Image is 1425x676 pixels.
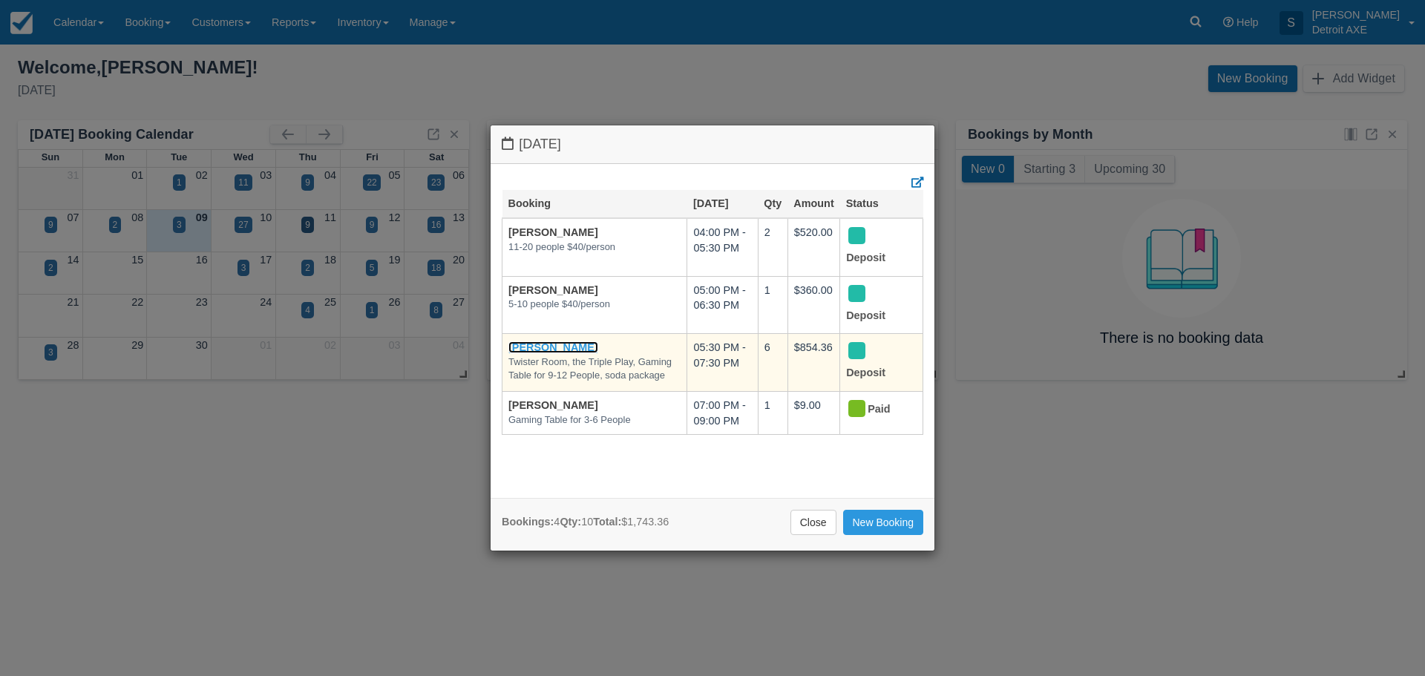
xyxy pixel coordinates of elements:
em: 5-10 people $40/person [508,298,681,312]
div: Paid [846,398,904,421]
td: $9.00 [787,392,839,435]
td: 1 [758,276,787,334]
a: Booking [508,197,551,209]
td: 04:00 PM - 05:30 PM [687,218,758,276]
a: Close [790,510,836,535]
td: $360.00 [787,276,839,334]
td: 05:30 PM - 07:30 PM [687,334,758,392]
td: 07:00 PM - 09:00 PM [687,392,758,435]
h4: [DATE] [502,137,923,152]
a: Qty [764,197,782,209]
em: Gaming Table for 3-6 People [508,413,681,427]
td: $854.36 [787,334,839,392]
a: [PERSON_NAME] [508,226,598,238]
div: Deposit [846,283,904,328]
a: New Booking [843,510,924,535]
td: 05:00 PM - 06:30 PM [687,276,758,334]
a: Status [846,197,879,209]
a: [PERSON_NAME] [508,284,598,296]
strong: Qty: [560,516,581,528]
td: 6 [758,334,787,392]
a: Amount [793,197,833,209]
div: Deposit [846,340,904,385]
em: Twister Room, the Triple Play, Gaming Table for 9-12 People, soda package [508,355,681,383]
div: Deposit [846,225,904,270]
a: [PERSON_NAME] [508,341,598,353]
td: 2 [758,218,787,276]
em: 11-20 people $40/person [508,240,681,255]
td: 1 [758,392,787,435]
strong: Bookings: [502,516,554,528]
td: $520.00 [787,218,839,276]
a: [DATE] [693,197,729,209]
strong: Total: [593,516,621,528]
a: [PERSON_NAME] [508,399,598,411]
div: 4 10 $1,743.36 [502,514,669,530]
